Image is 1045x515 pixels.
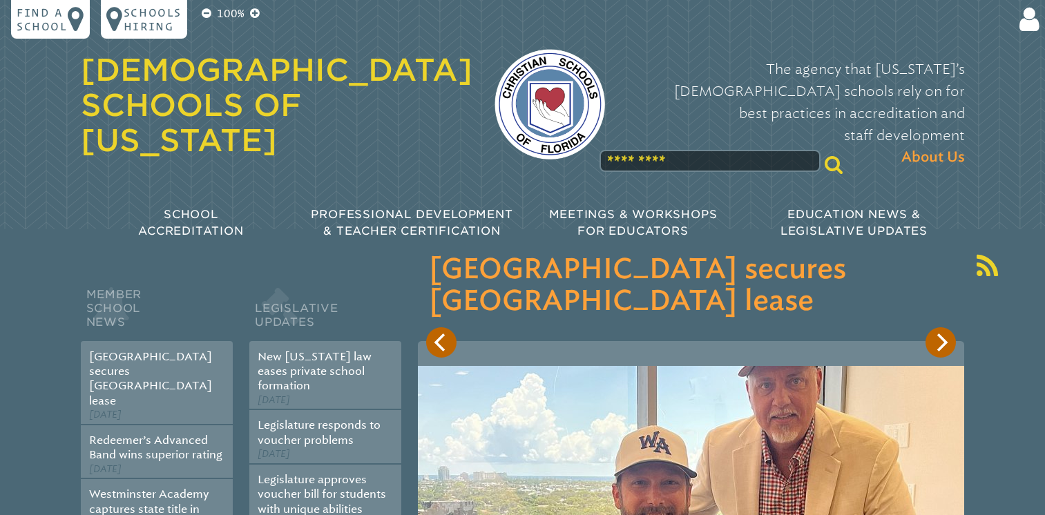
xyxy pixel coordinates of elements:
p: 100% [214,6,247,22]
a: New [US_STATE] law eases private school formation [258,350,372,393]
span: Professional Development & Teacher Certification [311,208,512,237]
p: Schools Hiring [124,6,182,33]
p: Find a school [17,6,68,33]
button: Next [926,327,956,358]
a: Legislature responds to voucher problems [258,418,381,446]
span: Education News & Legislative Updates [780,208,928,237]
h3: [GEOGRAPHIC_DATA] secures [GEOGRAPHIC_DATA] lease [429,254,953,318]
span: [DATE] [258,394,290,406]
h2: Member School News [81,284,233,341]
p: The agency that [US_STATE]’s [DEMOGRAPHIC_DATA] schools rely on for best practices in accreditati... [627,58,965,168]
span: [DATE] [89,409,122,420]
a: Redeemer’s Advanced Band wins superior rating [89,434,222,461]
span: Meetings & Workshops for Educators [549,208,718,237]
span: School Accreditation [138,208,243,237]
span: About Us [901,146,965,168]
a: [DEMOGRAPHIC_DATA] Schools of [US_STATE] [81,52,472,158]
img: csf-logo-web-colors.png [495,49,605,159]
button: Previous [426,327,457,358]
h2: Legislative Updates [249,284,401,341]
a: [GEOGRAPHIC_DATA] secures [GEOGRAPHIC_DATA] lease [89,350,212,407]
span: [DATE] [89,463,122,475]
span: [DATE] [258,448,290,460]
